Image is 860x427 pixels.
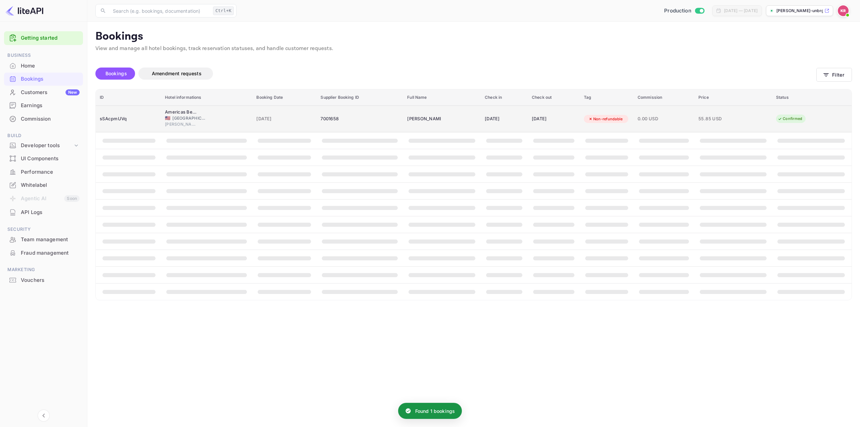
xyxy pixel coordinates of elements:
[21,34,80,42] a: Getting started
[161,89,252,106] th: Hotel informations
[4,140,83,152] div: Developer tools
[407,114,441,124] div: Asia Selby
[4,206,83,219] div: API Logs
[21,236,80,244] div: Team management
[105,71,127,76] span: Bookings
[165,121,199,127] span: [PERSON_NAME]
[773,115,807,123] div: Confirmed
[21,209,80,216] div: API Logs
[152,71,202,76] span: Amendment requests
[4,179,83,191] a: Whitelabel
[4,86,83,99] div: CustomersNew
[584,115,627,123] div: Non-refundable
[38,410,50,422] button: Collapse navigation
[252,89,316,106] th: Booking Date
[485,114,524,124] div: [DATE]
[661,7,707,15] div: Switch to Sandbox mode
[4,73,83,86] div: Bookings
[21,155,80,163] div: UI Components
[580,89,634,106] th: Tag
[4,73,83,85] a: Bookings
[532,114,576,124] div: [DATE]
[4,247,83,259] a: Fraud management
[21,142,73,150] div: Developer tools
[698,115,732,123] span: 55.85 USD
[528,89,580,106] th: Check out
[664,7,691,15] span: Production
[4,31,83,45] div: Getting started
[21,168,80,176] div: Performance
[4,52,83,59] span: Business
[638,115,690,123] span: 0.00 USD
[66,89,80,95] div: New
[316,89,403,106] th: Supplier Booking ID
[21,102,80,110] div: Earnings
[4,274,83,287] div: Vouchers
[415,408,455,415] p: Found 1 bookings
[4,113,83,125] a: Commission
[4,152,83,165] a: UI Components
[256,115,312,123] span: [DATE]
[21,75,80,83] div: Bookings
[4,247,83,260] div: Fraud management
[4,179,83,192] div: Whitelabel
[403,89,481,106] th: Full Name
[634,89,694,106] th: Commission
[4,166,83,178] a: Performance
[213,6,234,15] div: Ctrl+K
[21,62,80,70] div: Home
[95,30,852,43] p: Bookings
[724,8,758,14] div: [DATE] — [DATE]
[320,114,399,124] div: 7001658
[21,89,80,96] div: Customers
[4,132,83,139] span: Build
[100,114,157,124] div: sSAcpmUVq
[172,115,206,121] span: [GEOGRAPHIC_DATA]
[4,86,83,98] a: CustomersNew
[4,206,83,218] a: API Logs
[95,45,852,53] p: View and manage all hotel bookings, track reservation statuses, and handle customer requests.
[772,89,852,106] th: Status
[4,226,83,233] span: Security
[5,5,43,16] img: LiteAPI logo
[95,68,816,80] div: account-settings tabs
[4,113,83,126] div: Commission
[21,115,80,123] div: Commission
[4,166,83,179] div: Performance
[96,89,161,106] th: ID
[21,181,80,189] div: Whitelabel
[816,68,852,82] button: Filter
[21,249,80,257] div: Fraud management
[4,59,83,72] a: Home
[4,233,83,246] a: Team management
[4,274,83,286] a: Vouchers
[481,89,528,106] th: Check in
[165,109,199,116] div: Americas Best Value Inn & Suites Jackson, MI
[21,276,80,284] div: Vouchers
[838,5,849,16] img: Kobus Roux
[4,266,83,273] span: Marketing
[4,59,83,73] div: Home
[96,89,852,300] table: booking table
[694,89,772,106] th: Price
[109,4,210,17] input: Search (e.g. bookings, documentation)
[776,8,823,14] p: [PERSON_NAME]-unbrg.[PERSON_NAME]...
[165,116,170,120] span: United States of America
[4,99,83,112] a: Earnings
